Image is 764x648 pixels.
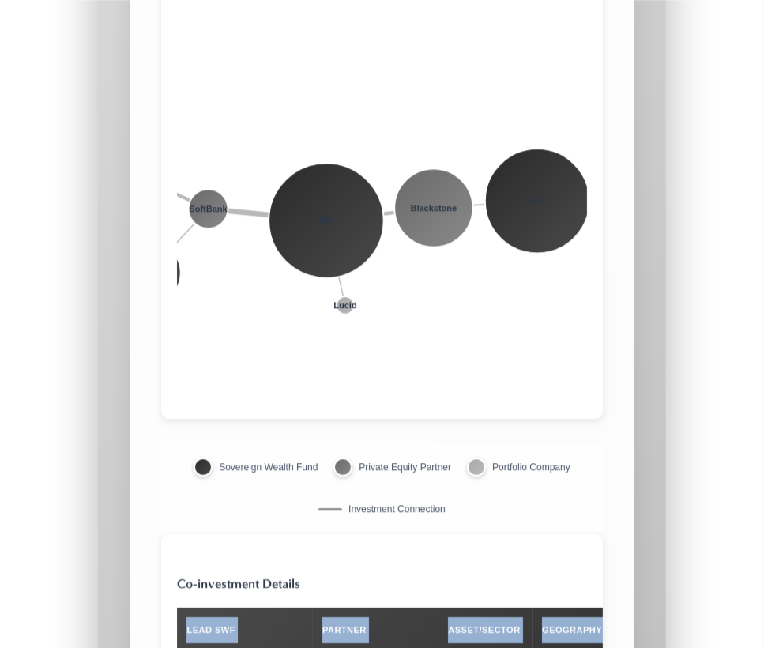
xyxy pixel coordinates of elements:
span: Sovereign Wealth Fund [219,454,318,480]
span: Portfolio Company [492,454,570,480]
span: Investment Connection [348,496,446,522]
span: Private Equity Partner [359,454,451,480]
h3: Co-investment Details [177,575,586,592]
